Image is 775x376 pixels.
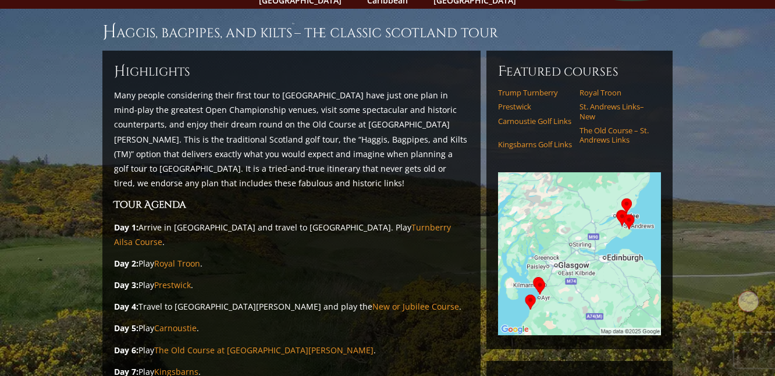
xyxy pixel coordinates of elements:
a: Carnoustie Golf Links [498,116,572,126]
p: Play . [114,343,469,357]
a: Prestwick [498,102,572,111]
p: Arrive in [GEOGRAPHIC_DATA] and travel to [GEOGRAPHIC_DATA]. Play . [114,220,469,249]
a: The Old Course – St. Andrews Links [580,126,653,145]
img: Google Map of Tour Courses [498,172,661,335]
strong: Day 2: [114,258,138,269]
strong: Day 6: [114,345,138,356]
h6: ighlights [114,62,469,81]
p: Many people considering their first tour to [GEOGRAPHIC_DATA] have just one plan in mind-play the... [114,88,469,190]
strong: Day 5: [114,322,138,334]
a: Carnoustie [154,322,197,334]
h3: Tour Agenda [114,197,469,212]
p: Travel to [GEOGRAPHIC_DATA][PERSON_NAME] and play the . [114,299,469,314]
span: H [114,62,126,81]
h6: Featured Courses [498,62,661,81]
a: New or Jubilee Course [372,301,459,312]
a: Royal Troon [580,88,653,97]
sup: ™ [292,22,294,29]
a: St. Andrews Links–New [580,102,653,121]
p: Play . [114,256,469,271]
a: Turnberry Ailsa Course [114,222,451,247]
strong: Day 1: [114,222,138,233]
a: Royal Troon [154,258,200,269]
a: The Old Course at [GEOGRAPHIC_DATA][PERSON_NAME] [154,345,374,356]
a: Prestwick [154,279,191,290]
strong: Day 3: [114,279,138,290]
p: Play . [114,321,469,335]
p: Play . [114,278,469,292]
a: Kingsbarns Golf Links [498,140,572,149]
a: Trump Turnberry [498,88,572,97]
strong: Day 4: [114,301,138,312]
h1: Haggis, Bagpipes, and Kilts – The Classic Scotland Tour [102,20,673,44]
